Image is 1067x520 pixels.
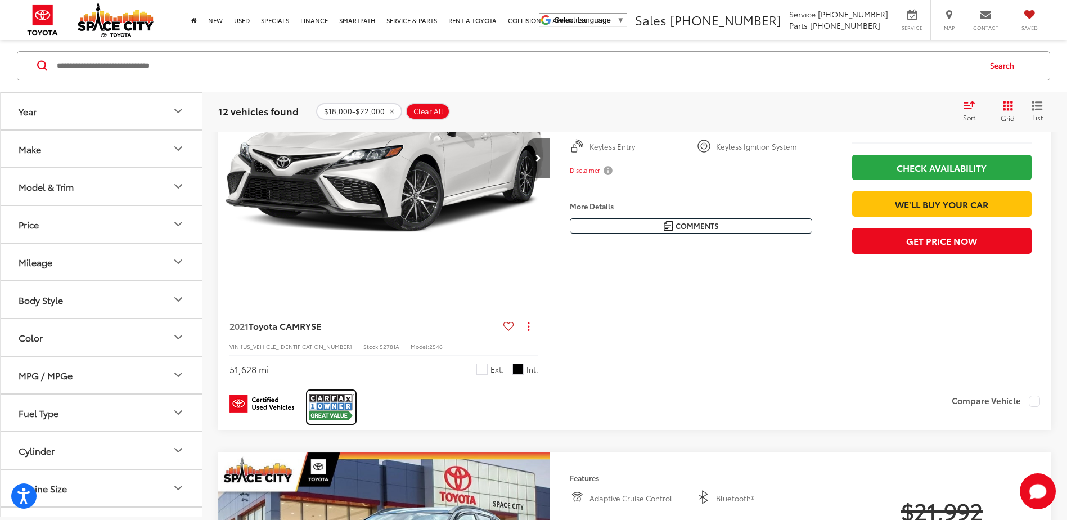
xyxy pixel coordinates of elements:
[1,395,203,431] button: Fuel TypeFuel Type
[1,131,203,167] button: MakeMake
[218,34,551,283] div: 2021 Toyota CAMRY SE 0
[570,166,600,175] span: Disclaimer
[218,34,551,284] img: 2021 Toyota CAMRY SE SEDAN FWD
[229,395,294,413] img: Toyota Certified Used Vehicles
[229,342,241,351] span: VIN:
[528,322,529,331] span: dropdown dots
[229,319,249,332] span: 2021
[1017,24,1042,32] span: Saved
[789,20,808,31] span: Parts
[526,364,538,375] span: Int.
[555,16,624,24] a: Select Language​
[789,8,816,20] span: Service
[519,316,538,336] button: Actions
[19,483,67,494] div: Engine Size
[316,103,402,120] button: remove 18000-22000
[413,107,443,116] span: Clear All
[311,319,321,332] span: SE
[512,364,524,375] span: Black
[78,2,154,37] img: Space City Toyota
[1,357,203,393] button: MPG / MPGeMPG / MPGe
[172,180,185,194] div: Model & Trim
[937,24,961,32] span: Map
[899,24,925,32] span: Service
[716,141,812,153] span: Keyless Ignition System
[172,255,185,269] div: Mileage
[19,106,37,116] div: Year
[172,218,185,231] div: Price
[1,319,203,356] button: ColorColor
[1,168,203,205] button: Model & TrimModel & Trim
[1,244,203,280] button: MileageMileage
[570,202,812,210] h4: More Details
[589,141,685,153] span: Keyless Entry
[676,221,719,231] span: Comments
[810,20,880,31] span: [PHONE_NUMBER]
[172,369,185,382] div: MPG / MPGe
[963,113,975,122] span: Sort
[1,432,203,469] button: CylinderCylinder
[19,181,74,192] div: Model & Trim
[324,107,385,116] span: $18,000-$22,000
[570,474,812,482] h4: Features
[229,363,269,376] div: 51,628 mi
[218,34,551,283] a: 2021 Toyota CAMRY SE SEDAN FWD2021 Toyota CAMRY SE SEDAN FWD2021 Toyota CAMRY SE SEDAN FWD2021 To...
[852,191,1032,217] a: We'll Buy Your Car
[1032,113,1043,122] span: List
[19,332,43,343] div: Color
[852,228,1032,253] button: Get Price Now
[19,445,55,456] div: Cylinder
[241,342,352,351] span: [US_VEHICLE_IDENTIFICATION_NUMBER]
[617,16,624,24] span: ▼
[664,221,673,231] img: Comments
[1001,113,1015,123] span: Grid
[716,493,812,504] span: Bluetooth®
[570,159,615,182] button: Disclaimer
[1020,473,1056,509] button: Toggle Chat Window
[363,342,380,351] span: Stock:
[570,218,812,234] button: Comments
[218,104,299,118] span: 12 vehicles found
[56,52,979,79] input: Search by Make, Model, or Keyword
[249,319,311,332] span: Toyota CAMRY
[19,144,41,154] div: Make
[172,331,185,344] div: Color
[589,493,685,504] span: Adaptive Cruise Control
[172,444,185,458] div: Cylinder
[309,392,354,422] img: CarFax One Owner
[476,364,488,375] span: Ice Cap
[973,24,998,32] span: Contact
[1023,100,1051,123] button: List View
[172,482,185,495] div: Engine Size
[172,406,185,420] div: Fuel Type
[1020,473,1056,509] svg: Start Chat
[19,407,58,418] div: Fuel Type
[229,320,499,332] a: 2021Toyota CAMRYSE
[1,206,203,243] button: PricePrice
[957,100,988,123] button: Select sort value
[429,342,443,351] span: 2546
[1,281,203,318] button: Body StyleBody Style
[1,470,203,506] button: Engine SizeEngine Size
[411,342,429,351] span: Model:
[172,293,185,307] div: Body Style
[380,342,399,351] span: 52781A
[19,257,52,267] div: Mileage
[527,138,550,178] button: Next image
[952,396,1040,407] label: Compare Vehicle
[172,105,185,118] div: Year
[852,155,1032,180] a: Check Availability
[19,370,73,380] div: MPG / MPGe
[979,52,1030,80] button: Search
[818,8,888,20] span: [PHONE_NUMBER]
[1,93,203,129] button: YearYear
[555,16,611,24] span: Select Language
[19,219,39,230] div: Price
[670,11,781,29] span: [PHONE_NUMBER]
[406,103,450,120] button: Clear All
[988,100,1023,123] button: Grid View
[490,364,504,375] span: Ext.
[172,142,185,156] div: Make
